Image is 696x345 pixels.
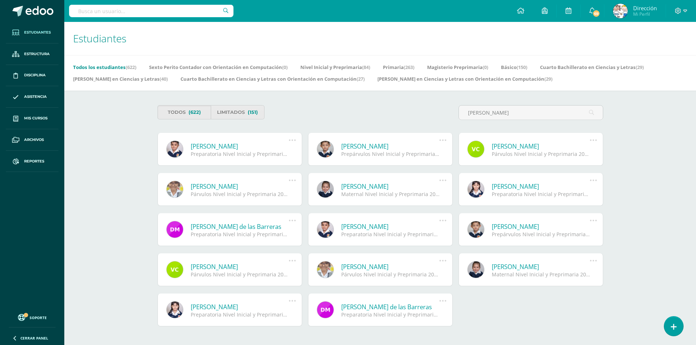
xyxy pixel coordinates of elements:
[191,271,289,278] div: Párvulos Nivel Inicial y Preprimaria 2026305
[6,43,58,65] a: Estructura
[24,30,51,35] span: Estudiantes
[633,11,657,17] span: Mi Perfil
[189,106,201,119] span: (622)
[6,108,58,129] a: Mis cursos
[633,4,657,12] span: Dirección
[191,231,289,238] div: Preparatoria Nivel Inicial y Preprimaria 2026312
[341,150,440,157] div: Prepárvulos Nivel Inicial y Preprimaria 2022496
[69,5,233,17] input: Busca un usuario...
[6,86,58,108] a: Asistencia
[191,303,289,311] a: [PERSON_NAME]
[341,191,440,198] div: Maternal Nivel Inicial y Preprimaria 2023343
[613,4,628,18] img: b930019c8aa90c93567e6a8b9259f4f6.png
[341,142,440,150] a: [PERSON_NAME]
[383,61,414,73] a: Primaria(263)
[492,142,590,150] a: [PERSON_NAME]
[191,222,289,231] a: [PERSON_NAME] de las Barreras
[362,64,370,70] span: (84)
[492,271,590,278] div: Maternal Nivel Inicial y Preprimaria 2023343
[492,150,590,157] div: Párvulos Nivel Inicial y Preprimaria 2026305
[341,303,440,311] a: [PERSON_NAME] de las Barreras
[341,231,440,238] div: Preparatoria Nivel Inicial y Preprimaria 2025872
[191,262,289,271] a: [PERSON_NAME]
[248,106,258,119] span: (151)
[544,76,552,82] span: (29)
[341,222,440,231] a: [PERSON_NAME]
[30,315,47,320] span: Soporte
[300,61,370,73] a: Nivel Inicial y Preprimaria(84)
[6,151,58,172] a: Reportes
[357,76,365,82] span: (27)
[149,61,288,73] a: Sexto Perito Contador con Orientación en Computación(0)
[157,105,211,119] a: Todos(622)
[492,262,590,271] a: [PERSON_NAME]
[341,271,440,278] div: Párvulos Nivel Inicial y Preprimaria 2025857
[636,64,644,70] span: (29)
[191,182,289,191] a: [PERSON_NAME]
[492,222,590,231] a: [PERSON_NAME]
[483,64,488,70] span: (0)
[24,94,47,100] span: Asistencia
[6,22,58,43] a: Estudiantes
[427,61,488,73] a: Magisterio Preprimaria(0)
[24,137,44,143] span: Archivos
[191,142,289,150] a: [PERSON_NAME]
[492,191,590,198] div: Preparatoria Nivel Inicial y Preprimaria 2023268
[180,73,365,85] a: Cuarto Bachillerato en Ciencias y Letras con Orientación en Computación(27)
[404,64,414,70] span: (263)
[592,9,600,18] span: 69
[501,61,527,73] a: Básico(150)
[341,262,440,271] a: [PERSON_NAME]
[517,64,527,70] span: (150)
[282,64,288,70] span: (0)
[459,106,603,120] input: Busca al estudiante aquí...
[24,51,50,57] span: Estructura
[492,182,590,191] a: [PERSON_NAME]
[191,150,289,157] div: Preparatoria Nivel Inicial y Preprimaria 2025872
[492,231,590,238] div: Prepárvulos Nivel Inicial y Preprimaria 2022496
[341,182,440,191] a: [PERSON_NAME]
[73,73,168,85] a: [PERSON_NAME] en Ciencias y Letras(40)
[20,336,48,341] span: Cerrar panel
[6,129,58,151] a: Archivos
[191,191,289,198] div: Párvulos Nivel Inicial y Preprimaria 2025857
[377,73,552,85] a: [PERSON_NAME] en Ciencias y Letras con Orientación en Computación(29)
[73,61,136,73] a: Todos los estudiantes(622)
[341,311,440,318] div: Preparatoria Nivel Inicial y Preprimaria 2026312
[126,64,136,70] span: (622)
[24,72,46,78] span: Disciplina
[6,65,58,87] a: Disciplina
[211,105,265,119] a: Limitados(151)
[73,31,126,45] span: Estudiantes
[160,76,168,82] span: (40)
[24,158,44,164] span: Reportes
[9,312,56,322] a: Soporte
[191,311,289,318] div: Preparatoria Nivel Inicial y Preprimaria 2023268
[540,61,644,73] a: Cuarto Bachillerato en Ciencias y Letras(29)
[24,115,47,121] span: Mis cursos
